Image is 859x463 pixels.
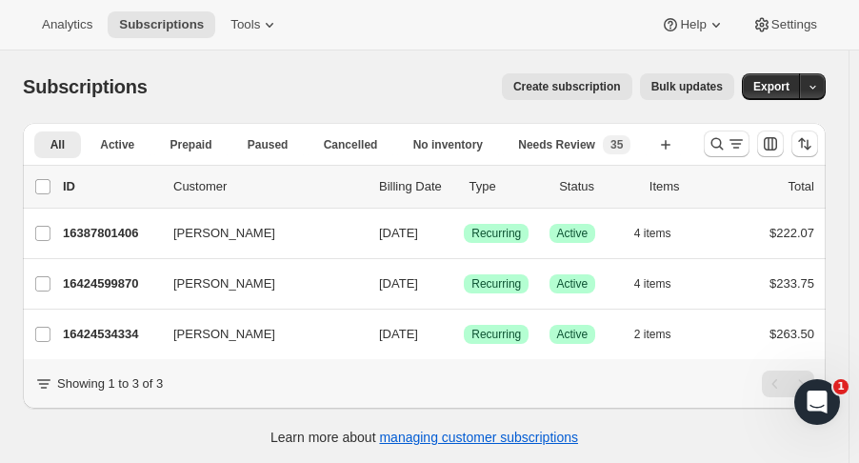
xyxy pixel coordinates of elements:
[791,131,818,157] button: Sort the results
[680,17,706,32] span: Help
[63,224,158,243] p: 16387801406
[379,327,418,341] span: [DATE]
[634,327,671,342] span: 2 items
[557,276,589,292] span: Active
[762,371,814,397] nav: Pagination
[23,76,148,97] span: Subscriptions
[753,79,789,94] span: Export
[634,271,692,297] button: 4 items
[63,177,814,196] div: IDCustomerBilling DateTypeStatusItemsTotal
[219,11,290,38] button: Tools
[757,131,784,157] button: Customize table column order and visibility
[324,137,378,152] span: Cancelled
[270,428,578,447] p: Learn more about
[119,17,204,32] span: Subscriptions
[771,17,817,32] span: Settings
[789,177,814,196] p: Total
[63,220,814,247] div: 16387801406[PERSON_NAME][DATE]SuccessRecurringSuccessActive4 items$222.07
[162,218,352,249] button: [PERSON_NAME]
[471,327,521,342] span: Recurring
[63,271,814,297] div: 16424599870[PERSON_NAME][DATE]SuccessRecurringSuccessActive4 items$233.75
[518,137,595,152] span: Needs Review
[173,224,275,243] span: [PERSON_NAME]
[640,73,734,100] button: Bulk updates
[170,137,212,152] span: Prepaid
[469,177,545,196] div: Type
[649,177,725,196] div: Items
[248,137,289,152] span: Paused
[634,220,692,247] button: 4 items
[108,11,215,38] button: Subscriptions
[63,321,814,348] div: 16424534334[PERSON_NAME][DATE]SuccessRecurringSuccessActive2 items$263.50
[557,226,589,241] span: Active
[162,269,352,299] button: [PERSON_NAME]
[57,374,163,393] p: Showing 1 to 3 of 3
[42,17,92,32] span: Analytics
[379,430,578,445] a: managing customer subscriptions
[413,137,483,152] span: No inventory
[742,73,801,100] button: Export
[379,177,454,196] p: Billing Date
[769,327,814,341] span: $263.50
[50,137,65,152] span: All
[162,319,352,350] button: [PERSON_NAME]
[230,17,260,32] span: Tools
[173,177,364,196] p: Customer
[502,73,632,100] button: Create subscription
[63,274,158,293] p: 16424599870
[769,226,814,240] span: $222.07
[833,379,849,394] span: 1
[634,276,671,292] span: 4 items
[34,162,134,182] button: More views
[30,11,104,38] button: Analytics
[471,226,521,241] span: Recurring
[513,79,621,94] span: Create subscription
[379,276,418,291] span: [DATE]
[649,11,736,38] button: Help
[704,131,749,157] button: Search and filter results
[63,177,158,196] p: ID
[379,226,418,240] span: [DATE]
[173,325,275,344] span: [PERSON_NAME]
[63,325,158,344] p: 16424534334
[173,274,275,293] span: [PERSON_NAME]
[651,79,723,94] span: Bulk updates
[634,226,671,241] span: 4 items
[471,276,521,292] span: Recurring
[634,321,692,348] button: 2 items
[557,327,589,342] span: Active
[741,11,829,38] button: Settings
[610,137,623,152] span: 35
[100,137,134,152] span: Active
[769,276,814,291] span: $233.75
[650,131,681,158] button: Create new view
[794,379,840,425] iframe: Intercom live chat
[559,177,634,196] p: Status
